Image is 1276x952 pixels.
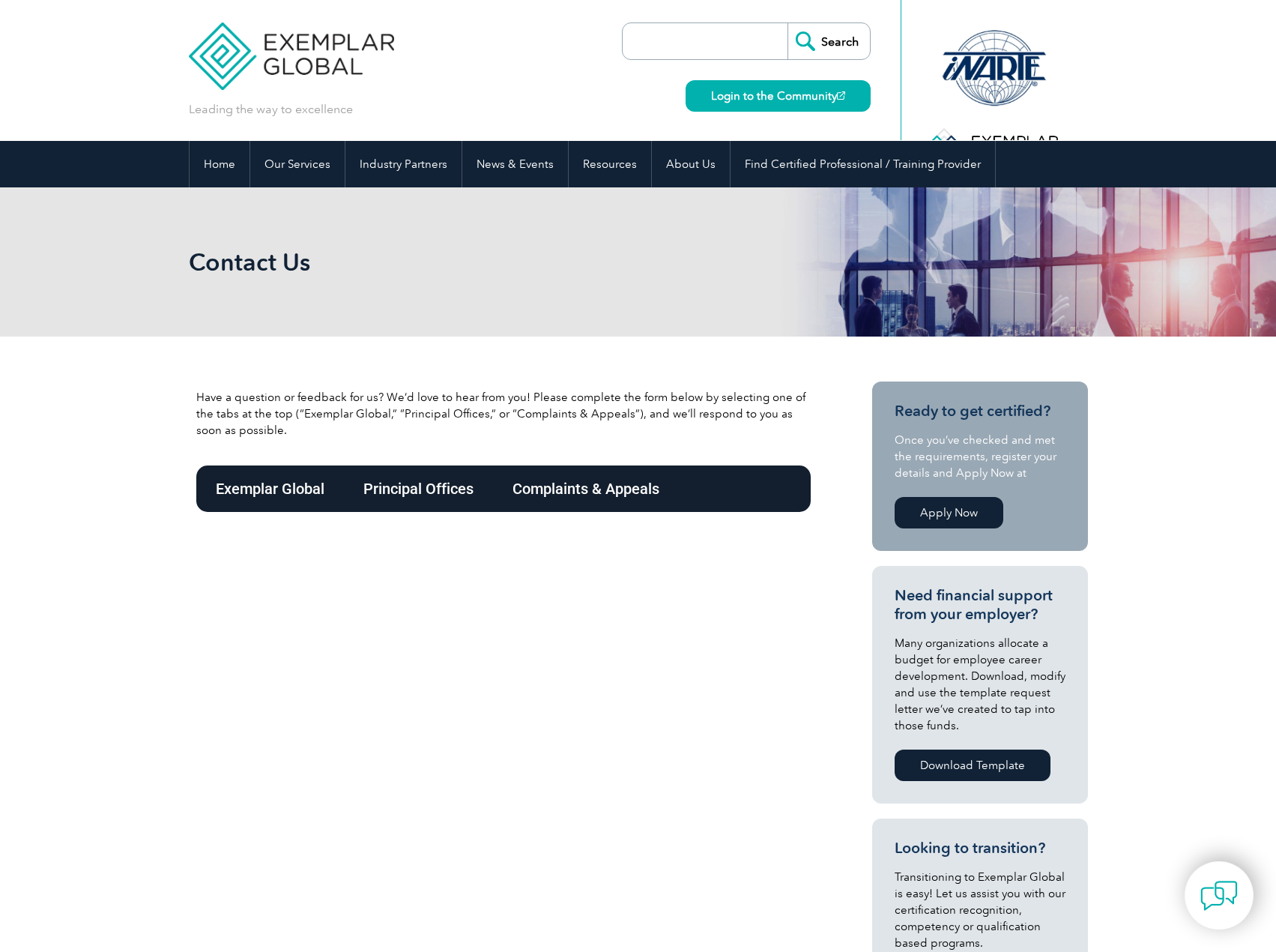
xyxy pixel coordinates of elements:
[569,141,651,187] a: Resources
[189,247,764,277] h1: Contact Us
[895,839,1065,858] h3: Looking to transition?
[1200,877,1238,915] img: contact-chat.png
[895,635,1065,734] p: Many organizations allocate a budget for employee career development. Download, modify and use th...
[196,466,344,512] div: Exemplar Global
[250,141,345,187] a: Our Services
[190,141,250,187] a: Home
[837,91,845,100] img: open_square.png
[895,750,1050,781] a: Download Template
[895,869,1065,951] p: Transitioning to Exemplar Global is easy! Let us assist you with our certification recognition, c...
[787,23,870,59] input: Search
[895,497,1003,528] a: Apply Now
[731,141,995,187] a: Find Certified Professional / Training Provider
[462,141,568,187] a: News & Events
[345,141,462,187] a: Industry Partners
[686,80,871,112] a: Login to the Community
[344,466,493,512] div: Principal Offices
[895,586,1065,624] h3: Need financial support from your employer?
[895,432,1065,481] p: Once you’ve checked and met the requirements, register your details and Apply Now at
[652,141,730,187] a: About Us
[493,466,679,512] div: Complaints & Appeals
[895,402,1065,421] h3: Ready to get certified?
[189,101,353,118] p: Leading the way to excellence
[196,389,811,439] p: Have a question or feedback for us? We’d love to hear from you! Please complete the form below by...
